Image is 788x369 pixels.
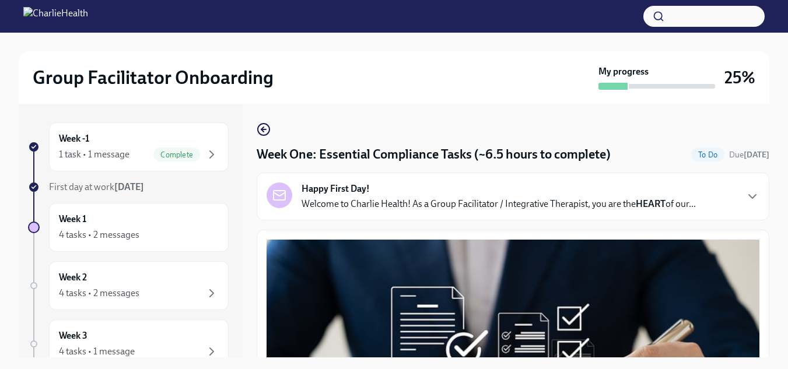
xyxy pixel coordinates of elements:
a: First day at work[DATE] [28,181,229,194]
span: Complete [153,150,200,159]
img: CharlieHealth [23,7,88,26]
h6: Week -1 [59,132,89,145]
a: Week 14 tasks • 2 messages [28,203,229,252]
h6: Week 1 [59,213,86,226]
div: 4 tasks • 1 message [59,345,135,358]
strong: My progress [598,65,649,78]
strong: Happy First Day! [302,182,370,195]
span: First day at work [49,181,144,192]
a: Week -11 task • 1 messageComplete [28,122,229,171]
span: To Do [691,150,724,159]
strong: [DATE] [744,150,769,160]
span: Due [729,150,769,160]
h4: Week One: Essential Compliance Tasks (~6.5 hours to complete) [257,146,611,163]
h6: Week 3 [59,329,87,342]
div: 1 task • 1 message [59,148,129,161]
a: Week 24 tasks • 2 messages [28,261,229,310]
h6: Week 2 [59,271,87,284]
div: 4 tasks • 2 messages [59,229,139,241]
h2: Group Facilitator Onboarding [33,66,274,89]
span: September 15th, 2025 10:00 [729,149,769,160]
h3: 25% [724,67,755,88]
a: Week 34 tasks • 1 message [28,319,229,368]
strong: [DATE] [114,181,144,192]
strong: HEART [636,198,666,209]
p: Welcome to Charlie Health! As a Group Facilitator / Integrative Therapist, you are the of our... [302,198,696,210]
div: 4 tasks • 2 messages [59,287,139,300]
